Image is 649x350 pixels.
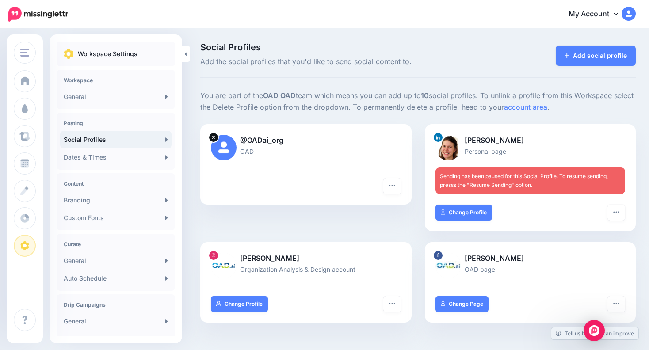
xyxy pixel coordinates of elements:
a: General [60,312,172,330]
p: Personal page [435,146,626,156]
img: 1598355222787-89455.png [435,135,461,160]
img: 524992185_122116300544933519_3322338406911823399_n-bsa154971.jpg [435,253,461,278]
p: OAD [211,146,401,156]
p: You are part of the team which means you can add up to social profiles. To unlink a profile from ... [200,90,636,113]
b: 10 [421,91,429,100]
img: menu.png [20,49,29,57]
a: General [60,252,172,270]
span: Sending has been paused for this Social Profile. To resume sending, presss the "Resume Sending" o... [440,173,608,188]
img: 524707856_17849815203518529_4084147295305283274_n-bsa154972.jpg [211,253,237,278]
p: OAD page [435,264,626,274]
a: Change Page [435,296,489,312]
b: OAD OAD [263,91,296,100]
p: @OADai_org [211,135,401,146]
p: [PERSON_NAME] [435,253,626,264]
h4: Curate [64,241,168,247]
h4: Content [64,180,168,187]
a: General [60,88,172,106]
a: Tell us how we can improve [551,327,638,339]
img: user_default_image.png [211,135,237,160]
a: Add social profile [556,46,636,66]
a: Social Profiles [60,131,172,148]
img: Missinglettr [8,7,68,22]
p: Workspace Settings [78,49,137,59]
a: Dates & Times [60,148,172,166]
a: account area [504,103,547,111]
p: [PERSON_NAME] [435,135,626,146]
div: Open Intercom Messenger [584,320,605,341]
a: My Account [560,4,636,25]
a: Content Sources [60,330,172,348]
span: Social Profiles [200,43,486,52]
a: Branding [60,191,172,209]
a: Change Profile [435,205,492,221]
h4: Posting [64,120,168,126]
h4: Drip Campaigns [64,301,168,308]
a: Custom Fonts [60,209,172,227]
span: Add the social profiles that you'd like to send social content to. [200,56,486,68]
p: [PERSON_NAME] [211,253,401,264]
h4: Workspace [64,77,168,84]
p: Organization Analysis & Design account [211,264,401,274]
a: Change Profile [211,296,268,312]
a: Auto Schedule [60,270,172,287]
img: settings.png [64,49,73,59]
